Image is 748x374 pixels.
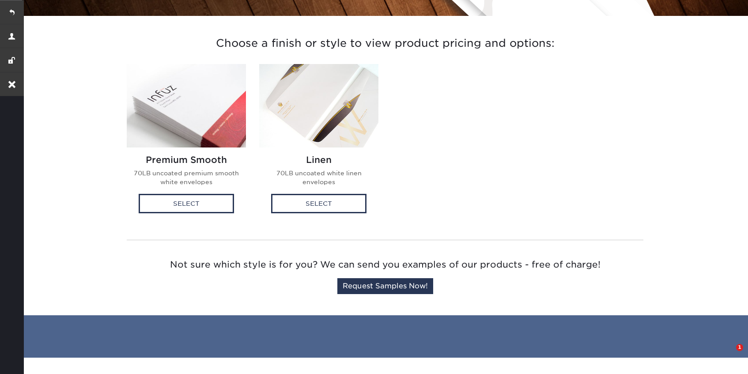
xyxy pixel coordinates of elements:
a: Request Samples Now! [337,278,433,294]
img: Linen Envelopes [259,64,378,147]
p: 70LB uncoated premium smooth white envelopes [134,169,239,187]
p: 70LB uncoated white linen envelopes [266,169,371,187]
p: Not sure which style is for you? We can send you examples of our products - free of charge! [127,258,643,271]
h2: Premium Smooth [134,155,239,165]
a: Premium Smooth Envelopes Premium Smooth 70LB uncoated premium smooth white envelopes Select [127,64,246,222]
div: Select [271,194,366,213]
iframe: Intercom live chat [718,344,739,365]
h2: Linen [266,155,371,165]
a: Linen Envelopes Linen 70LB uncoated white linen envelopes Select [259,64,378,222]
img: Premium Smooth Envelopes [127,64,246,147]
h3: Choose a finish or style to view product pricing and options: [127,26,643,60]
span: 1 [736,344,743,351]
div: Select [139,194,234,213]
